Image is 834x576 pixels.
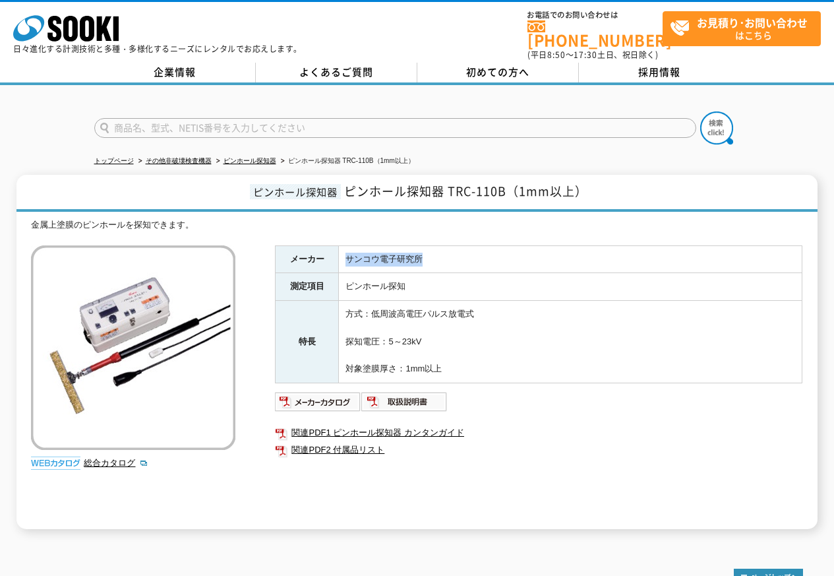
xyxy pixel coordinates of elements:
span: (平日 ～ 土日、祝日除く) [527,49,658,61]
td: 方式：低周波高電圧パルス放電式 探知電圧：5～23kV 対象塗膜厚さ：1mm以上 [339,301,802,383]
a: 総合カタログ [84,458,148,468]
img: 取扱説明書 [361,391,448,412]
img: ピンホール探知器 TRC-110B（1mm以上） [31,245,235,450]
strong: お見積り･お問い合わせ [697,15,808,30]
a: ピンホール探知器 [223,157,276,164]
a: トップページ [94,157,134,164]
p: 日々進化する計測技術と多種・多様化するニーズにレンタルでお応えします。 [13,45,302,53]
a: 関連PDF1 ピンホール探知器 カンタンガイド [275,424,802,441]
a: [PHONE_NUMBER] [527,20,663,48]
span: 初めての方へ [466,65,529,79]
a: 企業情報 [94,63,256,82]
span: はこちら [670,12,820,45]
li: ピンホール探知器 TRC-110B（1mm以上） [278,154,415,168]
th: 測定項目 [276,273,339,301]
a: 取扱説明書 [361,400,448,410]
span: お電話でのお問い合わせは [527,11,663,19]
img: メーカーカタログ [275,391,361,412]
span: 17:30 [574,49,597,61]
td: ピンホール探知 [339,273,802,301]
th: メーカー [276,245,339,273]
span: ピンホール探知器 TRC-110B（1mm以上） [344,182,587,200]
a: よくあるご質問 [256,63,417,82]
img: webカタログ [31,457,80,470]
a: 採用情報 [579,63,740,82]
a: 関連PDF2 付属品リスト [275,441,802,459]
img: btn_search.png [700,112,733,144]
a: メーカーカタログ [275,400,361,410]
th: 特長 [276,301,339,383]
span: ピンホール探知器 [250,184,341,199]
a: 初めての方へ [417,63,579,82]
td: サンコウ電子研究所 [339,245,802,273]
a: お見積り･お問い合わせはこちら [663,11,821,46]
div: 金属上塗膜のピンホールを探知できます。 [31,218,802,232]
input: 商品名、型式、NETIS番号を入力してください [94,118,696,138]
span: 8:50 [547,49,566,61]
a: その他非破壊検査機器 [146,157,212,164]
